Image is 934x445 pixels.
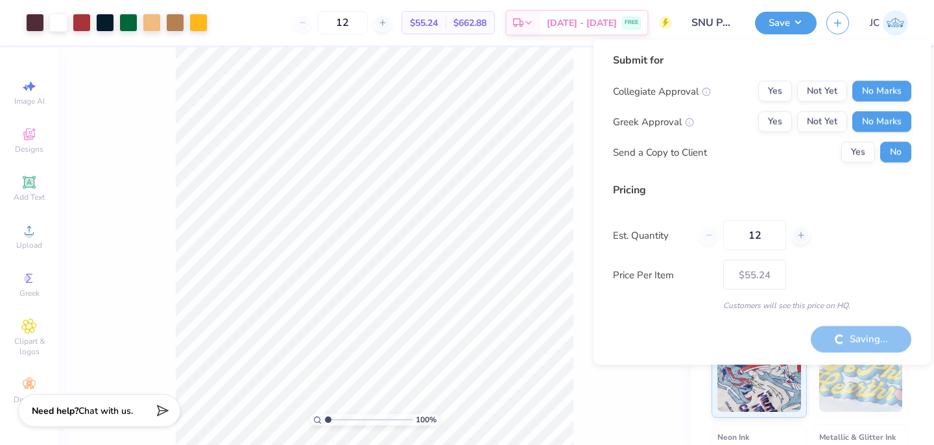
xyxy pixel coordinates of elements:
[758,112,792,132] button: Yes
[682,10,745,36] input: Untitled Design
[453,16,486,30] span: $662.88
[410,16,438,30] span: $55.24
[717,347,801,412] img: Standard
[797,81,847,102] button: Not Yet
[755,12,817,34] button: Save
[625,18,638,27] span: FREE
[613,53,911,68] div: Submit for
[841,142,875,163] button: Yes
[613,267,713,282] label: Price Per Item
[613,84,711,99] div: Collegiate Approval
[613,145,707,160] div: Send a Copy to Client
[19,288,40,298] span: Greek
[14,192,45,202] span: Add Text
[758,81,792,102] button: Yes
[547,16,617,30] span: [DATE] - [DATE]
[16,240,42,250] span: Upload
[880,142,911,163] button: No
[819,347,903,412] img: Puff Ink
[613,228,690,243] label: Est. Quantity
[717,430,749,444] span: Neon Ink
[32,405,78,417] strong: Need help?
[852,81,911,102] button: No Marks
[613,182,911,198] div: Pricing
[819,430,896,444] span: Metallic & Glitter Ink
[870,16,880,30] span: JC
[15,144,43,154] span: Designs
[14,96,45,106] span: Image AI
[870,10,908,36] a: JC
[416,414,437,426] span: 100 %
[613,114,694,129] div: Greek Approval
[6,336,52,357] span: Clipart & logos
[797,112,847,132] button: Not Yet
[852,112,911,132] button: No Marks
[78,405,133,417] span: Chat with us.
[317,11,368,34] input: – –
[883,10,908,36] img: Julia Cox
[14,394,45,405] span: Decorate
[723,221,786,250] input: – –
[613,300,911,311] div: Customers will see this price on HQ.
